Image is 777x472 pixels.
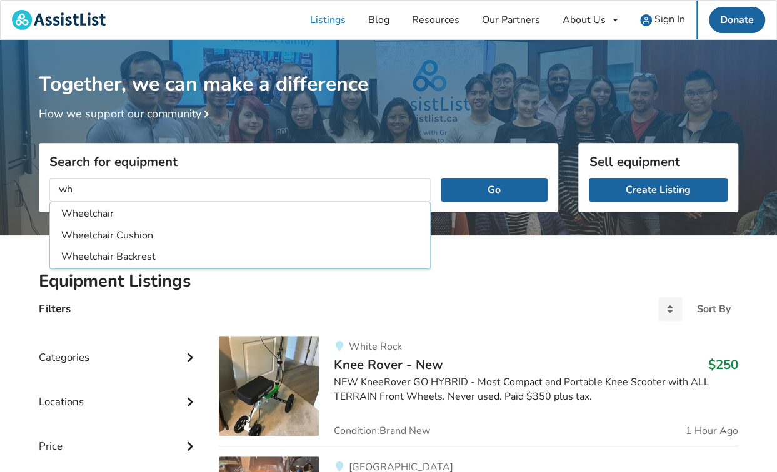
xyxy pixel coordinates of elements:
[589,154,728,170] h3: Sell equipment
[640,14,652,26] img: user icon
[348,340,401,353] span: White Rock
[299,1,357,39] a: Listings
[219,336,319,436] img: mobility-knee rover - new
[39,302,71,316] h4: Filters
[697,304,731,314] div: Sort By
[39,415,199,459] div: Price
[39,326,199,370] div: Categories
[686,426,738,436] span: 1 Hour Ago
[53,225,428,246] li: Wheelchair Cushion
[471,1,551,39] a: Our Partners
[53,247,428,267] li: Wheelchair Backrest
[563,15,606,25] div: About Us
[708,356,738,373] h3: $250
[357,1,401,39] a: Blog
[334,356,443,373] span: Knee Rover - New
[12,10,106,30] img: assistlist-logo
[49,178,431,202] input: I am looking for...
[654,12,685,26] span: Sign In
[39,40,738,97] h1: Together, we can make a difference
[334,426,430,436] span: Condition: Brand New
[49,154,548,170] h3: Search for equipment
[709,7,765,33] a: Donate
[53,204,428,224] li: Wheelchair
[441,178,548,202] button: Go
[39,370,199,415] div: Locations
[39,270,738,292] h2: Equipment Listings
[219,336,738,446] a: mobility-knee rover - newWhite RockKnee Rover - New$250NEW KneeRover GO HYBRID - Most Compact and...
[401,1,471,39] a: Resources
[589,178,728,202] a: Create Listing
[39,106,214,121] a: How we support our community
[334,375,738,404] div: NEW KneeRover GO HYBRID - Most Compact and Portable Knee Scooter with ALL TERRAIN Front Wheels. N...
[629,1,696,39] a: user icon Sign In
